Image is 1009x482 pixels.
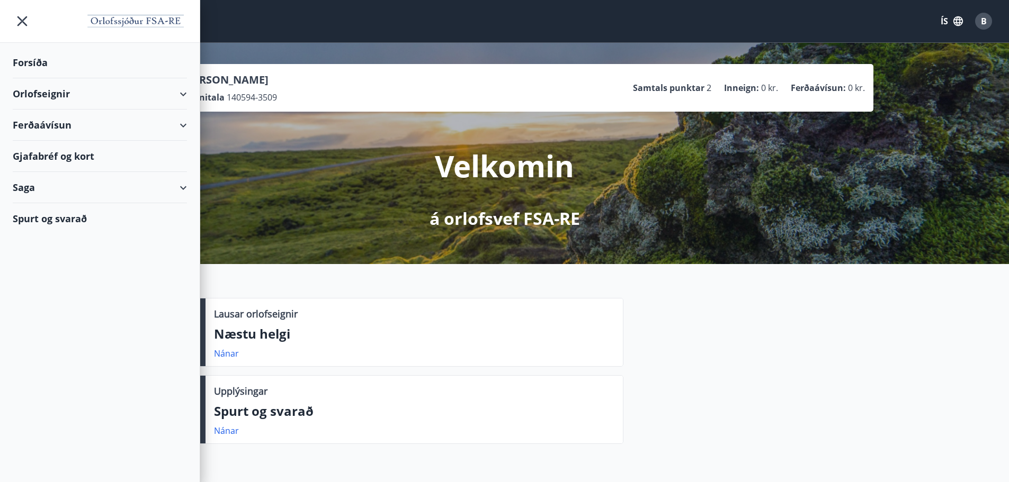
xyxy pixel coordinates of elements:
[633,82,704,94] p: Samtals punktar
[791,82,846,94] p: Ferðaávísun :
[84,12,187,33] img: union_logo
[13,47,187,78] div: Forsíða
[183,92,225,103] p: Kennitala
[13,172,187,203] div: Saga
[430,207,580,230] p: á orlofsvef FSA-RE
[214,307,298,321] p: Lausar orlofseignir
[214,384,267,398] p: Upplýsingar
[761,82,778,94] span: 0 kr.
[214,425,239,436] a: Nánar
[935,12,969,31] button: ÍS
[214,348,239,359] a: Nánar
[13,78,187,110] div: Orlofseignir
[13,110,187,141] div: Ferðaávísun
[13,12,32,31] button: menu
[971,8,996,34] button: B
[848,82,865,94] span: 0 kr.
[13,141,187,172] div: Gjafabréf og kort
[981,15,987,27] span: B
[724,82,759,94] p: Inneign :
[227,92,277,103] span: 140594-3509
[435,145,574,186] p: Velkomin
[13,203,187,234] div: Spurt og svarað
[707,82,711,94] span: 2
[183,72,277,87] p: [PERSON_NAME]
[214,325,614,343] p: Næstu helgi
[214,402,614,420] p: Spurt og svarað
